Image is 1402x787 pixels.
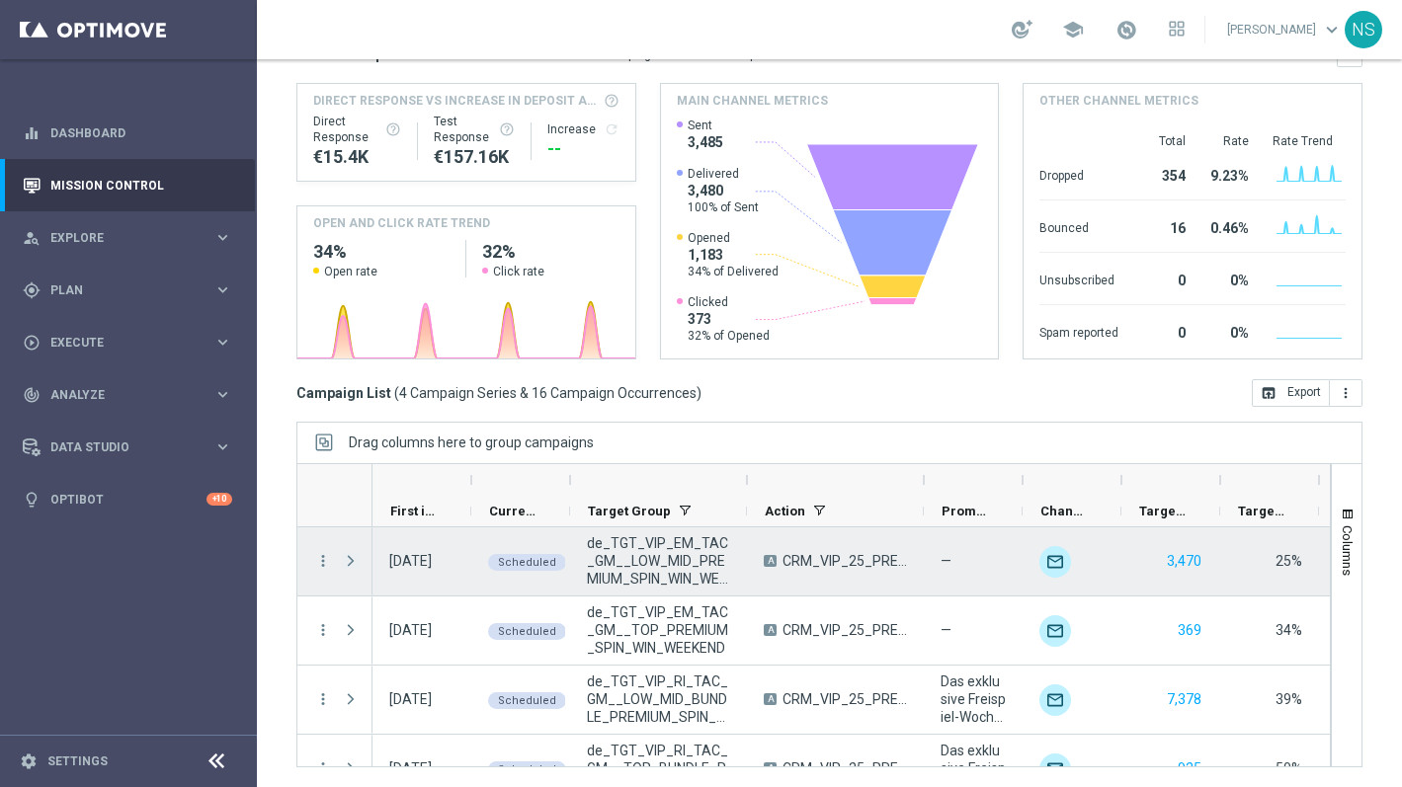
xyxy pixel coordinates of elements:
div: Test Response [434,114,515,145]
span: Scheduled [498,625,556,638]
i: more_vert [314,552,332,570]
i: lightbulb [23,491,41,509]
span: 4 Campaign Series & 16 Campaign Occurrences [399,384,697,402]
span: — [941,621,951,639]
h2: 34% [313,240,450,264]
span: ( [394,384,399,402]
div: lightbulb Optibot +10 [22,492,233,508]
span: Click rate [493,264,544,279]
span: Plan [50,284,213,296]
a: Mission Control [50,159,232,211]
span: keyboard_arrow_down [1321,19,1343,40]
span: 34% of Delivered [688,264,779,279]
div: Optimail [1039,546,1071,578]
div: 05 Sep 2025, Friday [389,759,432,777]
div: Data Studio [23,438,213,456]
i: keyboard_arrow_down [1343,47,1357,61]
div: Rate Trend [1273,133,1346,149]
div: €157,159 [434,145,515,169]
i: more_vert [314,690,332,708]
div: 16 [1134,210,1186,242]
i: keyboard_arrow_right [213,228,232,247]
div: Total [1134,133,1186,149]
span: Opened [688,230,779,246]
h3: Campaign List [296,384,701,402]
span: Target Group [588,504,671,518]
span: Scheduled [498,556,556,569]
span: Clicked [688,294,770,310]
span: de_TGT_VIP_RI_TAC_GM__LOW_MID_BUNDLE_PREMIUM_SPIN_WIN_WEEKEND [587,672,730,726]
button: open_in_browser Export [1252,379,1330,407]
span: de_TGT_VIP_EM_TAC_GM__TOP_PREMIUM_SPIN_WIN_WEEKEND [587,603,730,657]
span: 373 [688,310,770,328]
span: Channel [1040,504,1088,518]
span: Explore [50,232,213,244]
span: Scheduled [498,763,556,776]
div: 9.23% [1201,158,1249,190]
div: Data Studio keyboard_arrow_right [22,439,233,455]
span: 100% of Sent [688,199,759,215]
div: 0.46% [1201,210,1249,242]
i: play_circle_outline [23,334,41,352]
div: Direct Response [313,114,401,145]
div: Execute [23,334,213,352]
span: CRM_VIP_25_PREMIUM_SPIN_WIN_WEEKEND [783,690,907,708]
span: A [764,555,777,567]
span: 3,485 [688,133,723,151]
button: more_vert [314,621,332,639]
button: 925 [1176,756,1203,781]
button: refresh [604,121,619,137]
div: 05 Sep 2025, Friday [389,621,432,639]
span: Analyze [50,389,213,401]
span: de_TGT_VIP_EM_TAC_GM__LOW_MID_PREMIUM_SPIN_WIN_WEEKEND [587,534,730,588]
span: Columns [1340,525,1356,576]
a: Settings [47,755,108,767]
span: Sent [688,118,723,133]
span: ) [697,384,701,402]
h4: OPEN AND CLICK RATE TREND [313,214,490,232]
span: Targeted Customers [1139,504,1187,518]
button: 3,470 [1165,549,1203,574]
img: Optimail [1039,615,1071,647]
div: 0% [1201,315,1249,347]
button: play_circle_outline Execute keyboard_arrow_right [22,335,233,351]
multiple-options-button: Export to CSV [1252,384,1362,400]
h4: Main channel metrics [677,92,828,110]
span: Delivered [688,166,759,182]
div: Analyze [23,386,213,404]
button: equalizer Dashboard [22,125,233,141]
span: — [941,552,951,570]
i: keyboard_arrow_right [213,280,232,299]
span: 25% [1276,553,1302,569]
span: Scheduled [498,694,556,707]
span: 39% [1276,691,1302,707]
span: 34% [1276,622,1302,638]
a: Dashboard [50,107,232,159]
i: keyboard_arrow_right [213,333,232,352]
h4: Other channel metrics [1039,92,1198,110]
div: 05 Sep 2025, Friday [389,690,432,708]
div: gps_fixed Plan keyboard_arrow_right [22,282,233,298]
i: keyboard_arrow_right [213,437,232,456]
div: Plan [23,281,213,299]
div: Press SPACE to select this row. [297,527,372,596]
button: more_vert [314,759,332,777]
colored-tag: Scheduled [488,552,566,571]
button: 369 [1176,618,1203,643]
span: 3,480 [688,182,759,199]
div: Email [1039,753,1071,785]
div: Mission Control [22,178,233,194]
colored-tag: Scheduled [488,621,566,640]
img: Email [1039,684,1071,716]
span: CRM_VIP_25_PREMIUM_SPIN_WIN_WEEKEND [783,552,907,570]
button: track_changes Analyze keyboard_arrow_right [22,387,233,403]
colored-tag: Scheduled [488,690,566,709]
span: Promotions [942,504,989,518]
div: 0 [1134,315,1186,347]
span: Drag columns here to group campaigns [349,434,594,450]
